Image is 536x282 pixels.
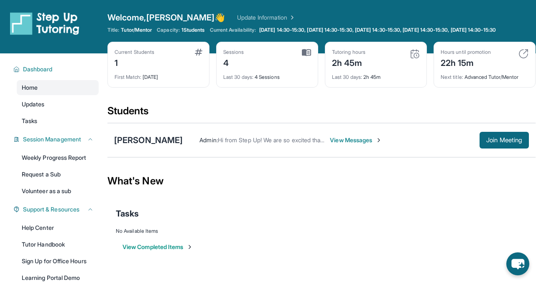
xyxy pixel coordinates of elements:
img: card [410,49,420,59]
span: 1 Students [181,27,205,33]
a: Sign Up for Office Hours [17,254,99,269]
span: Support & Resources [23,205,79,214]
a: Home [17,80,99,95]
div: 2h 45m [332,55,365,69]
div: 1 [115,55,154,69]
button: View Completed Items [123,243,193,251]
img: logo [10,12,79,35]
span: Dashboard [23,65,53,73]
a: Tutor Handbook [17,237,99,252]
div: Sessions [223,49,244,55]
span: First Match : [115,74,141,80]
span: Tasks [116,208,139,219]
img: card [518,49,528,59]
span: Title: [107,27,119,33]
div: Hours until promotion [441,49,491,55]
div: 4 Sessions [223,69,311,81]
span: Last 30 days : [223,74,253,80]
img: Chevron Right [287,13,296,22]
span: Capacity: [157,27,180,33]
span: Tutor/Mentor [121,27,152,33]
div: No Available Items [116,228,527,234]
div: [PERSON_NAME] [114,134,183,146]
a: Update Information [237,13,296,22]
button: Session Management [20,135,94,144]
img: card [302,49,311,56]
button: Dashboard [20,65,94,73]
span: [DATE] 14:30-15:30, [DATE] 14:30-15:30, [DATE] 14:30-15:30, [DATE] 14:30-15:30, [DATE] 14:30-15:30 [259,27,496,33]
span: Join Meeting [486,138,522,143]
span: Session Management [23,135,81,144]
div: 22h 15m [441,55,491,69]
a: Help Center [17,220,99,235]
span: Tasks [22,117,37,125]
div: What's New [107,163,536,199]
div: Advanced Tutor/Mentor [441,69,528,81]
a: Request a Sub [17,167,99,182]
a: Updates [17,97,99,112]
span: Updates [22,100,45,108]
button: Join Meeting [480,132,529,149]
span: Next title : [441,74,463,80]
div: 2h 45m [332,69,420,81]
span: Home [22,83,38,92]
span: Current Availability: [210,27,256,33]
button: chat-button [506,252,529,275]
a: Weekly Progress Report [17,150,99,165]
a: Tasks [17,113,99,128]
div: 4 [223,55,244,69]
img: card [195,49,202,55]
button: Support & Resources [20,205,94,214]
div: Current Students [115,49,154,55]
div: [DATE] [115,69,202,81]
span: View Messages [330,136,382,144]
div: Students [107,104,536,123]
a: [DATE] 14:30-15:30, [DATE] 14:30-15:30, [DATE] 14:30-15:30, [DATE] 14:30-15:30, [DATE] 14:30-15:30 [258,27,498,33]
a: Volunteer as a sub [17,184,99,199]
div: Tutoring hours [332,49,365,55]
img: Chevron-Right [375,137,382,144]
span: Admin : [199,136,217,144]
span: Last 30 days : [332,74,362,80]
span: Welcome, [PERSON_NAME] 👋 [107,12,225,23]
